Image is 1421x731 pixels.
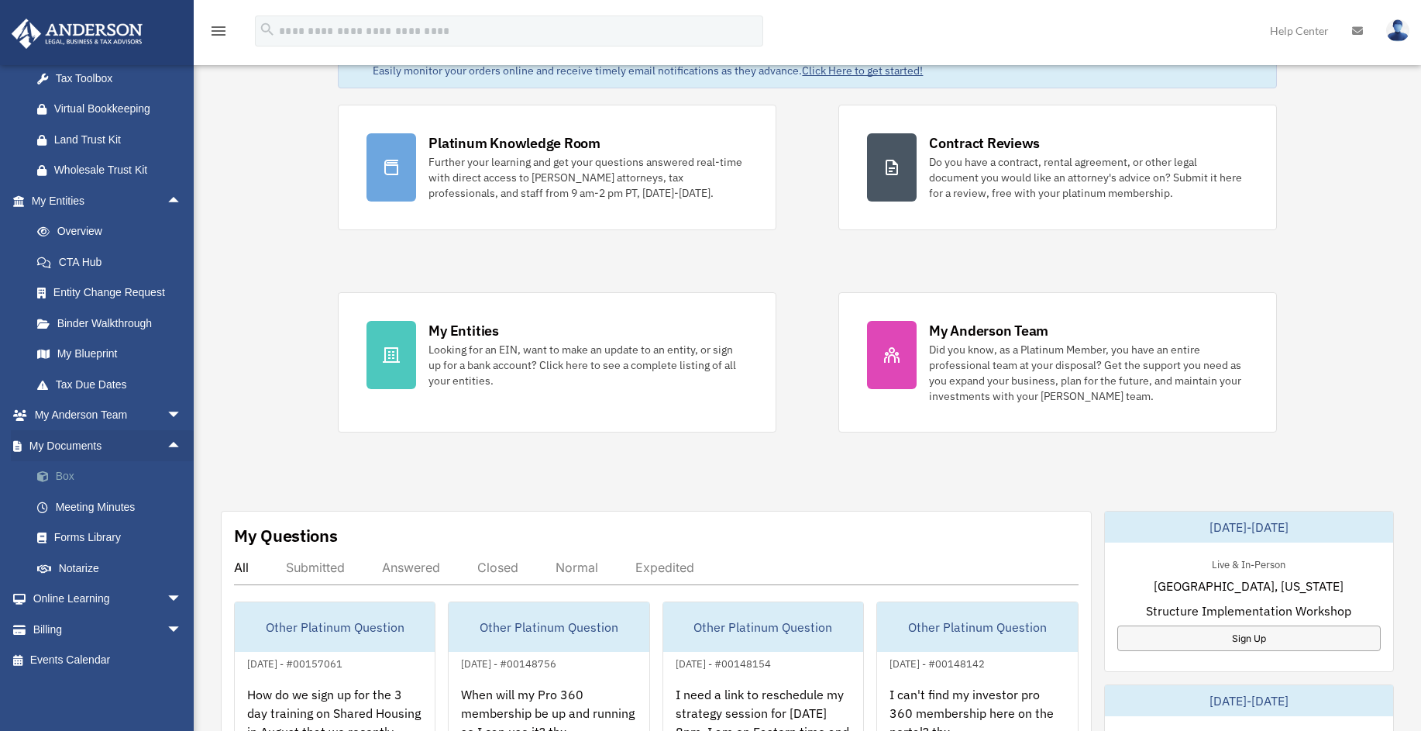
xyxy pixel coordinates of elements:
a: Wholesale Trust Kit [22,155,205,186]
a: My Entities Looking for an EIN, want to make an update to an entity, or sign up for a bank accoun... [338,292,776,433]
a: Tax Toolbox [22,63,205,94]
div: Other Platinum Question [877,602,1077,652]
span: arrow_drop_up [167,430,198,462]
a: CTA Hub [22,247,205,278]
div: Answered [382,560,440,575]
a: Binder Walkthrough [22,308,205,339]
div: Live & In-Person [1199,555,1298,571]
div: Land Trust Kit [54,130,186,150]
div: Further your learning and get your questions answered real-time with direct access to [PERSON_NAM... [428,154,748,201]
a: Meeting Minutes [22,491,205,522]
a: Billingarrow_drop_down [11,614,205,645]
div: [DATE] - #00148154 [663,654,783,671]
a: Virtual Bookkeeping [22,94,205,125]
span: arrow_drop_down [167,400,198,432]
div: [DATE]-[DATE] [1105,512,1394,543]
div: Tax Toolbox [54,69,186,88]
div: My Anderson Team [929,321,1048,340]
div: Platinum Knowledge Room [428,133,600,153]
a: Platinum Knowledge Room Further your learning and get your questions answered real-time with dire... [338,105,776,230]
div: Other Platinum Question [663,602,863,652]
div: My Entities [428,321,498,340]
i: menu [209,22,228,40]
span: [GEOGRAPHIC_DATA], [US_STATE] [1154,577,1344,595]
div: Other Platinum Question [235,602,435,652]
div: Looking for an EIN, want to make an update to an entity, or sign up for a bank account? Click her... [428,342,748,388]
div: Normal [556,560,598,575]
div: [DATE] - #00148142 [877,654,997,671]
a: My Entitiesarrow_drop_up [11,185,205,216]
div: [DATE]-[DATE] [1105,685,1394,716]
a: menu [209,27,228,40]
div: Did you know, as a Platinum Member, you have an entire professional team at your disposal? Get th... [929,342,1248,404]
img: User Pic [1386,19,1409,42]
a: My Anderson Teamarrow_drop_down [11,400,205,431]
span: Structure Implementation Workshop [1146,602,1351,620]
a: Click Here to get started! [802,64,923,78]
div: Closed [477,560,518,575]
div: Do you have a contract, rental agreement, or other legal document you would like an attorney's ad... [929,154,1248,201]
div: [DATE] - #00157061 [235,654,355,671]
div: Contract Reviews [929,133,1040,153]
div: Submitted [286,560,345,575]
span: arrow_drop_up [167,185,198,217]
a: Contract Reviews Do you have a contract, rental agreement, or other legal document you would like... [838,105,1277,230]
a: Box [22,461,205,492]
div: Virtual Bookkeeping [54,99,186,119]
a: Overview [22,216,205,247]
a: Online Learningarrow_drop_down [11,584,205,615]
a: My Documentsarrow_drop_up [11,430,205,461]
div: [DATE] - #00148756 [449,654,569,671]
span: arrow_drop_down [167,614,198,646]
div: My Questions [234,524,338,547]
a: Forms Library [22,522,205,553]
a: Land Trust Kit [22,124,205,155]
span: arrow_drop_down [167,584,198,615]
a: My Blueprint [22,339,205,370]
a: Tax Due Dates [22,369,205,400]
div: Expedited [635,560,694,575]
a: Entity Change Request [22,278,205,309]
i: search [259,21,276,38]
a: Events Calendar [11,645,205,676]
a: Sign Up [1117,626,1381,651]
a: My Anderson Team Did you know, as a Platinum Member, you have an entire professional team at your... [838,292,1277,433]
img: Anderson Advisors Platinum Portal [7,19,147,49]
div: Other Platinum Question [449,602,649,652]
div: Wholesale Trust Kit [54,160,186,180]
a: Notarize [22,553,205,584]
div: All [234,560,249,575]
